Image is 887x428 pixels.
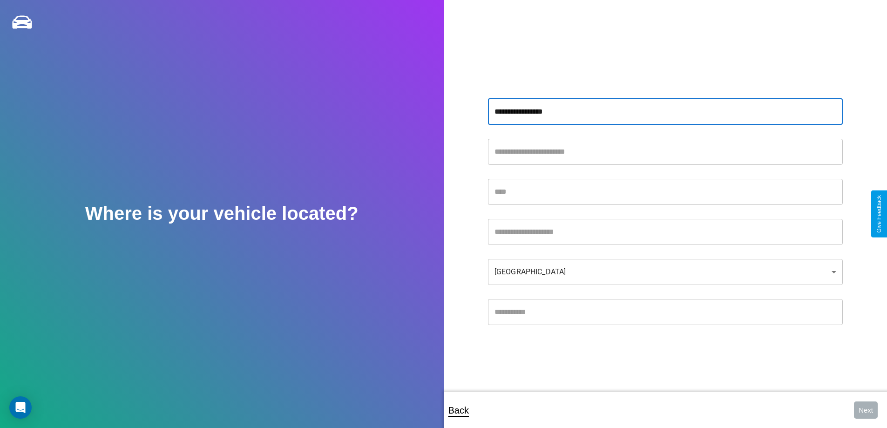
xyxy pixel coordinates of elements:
[9,396,32,419] div: Open Intercom Messenger
[488,259,843,285] div: [GEOGRAPHIC_DATA]
[876,195,882,233] div: Give Feedback
[85,203,359,224] h2: Where is your vehicle located?
[854,401,878,419] button: Next
[448,402,469,419] p: Back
